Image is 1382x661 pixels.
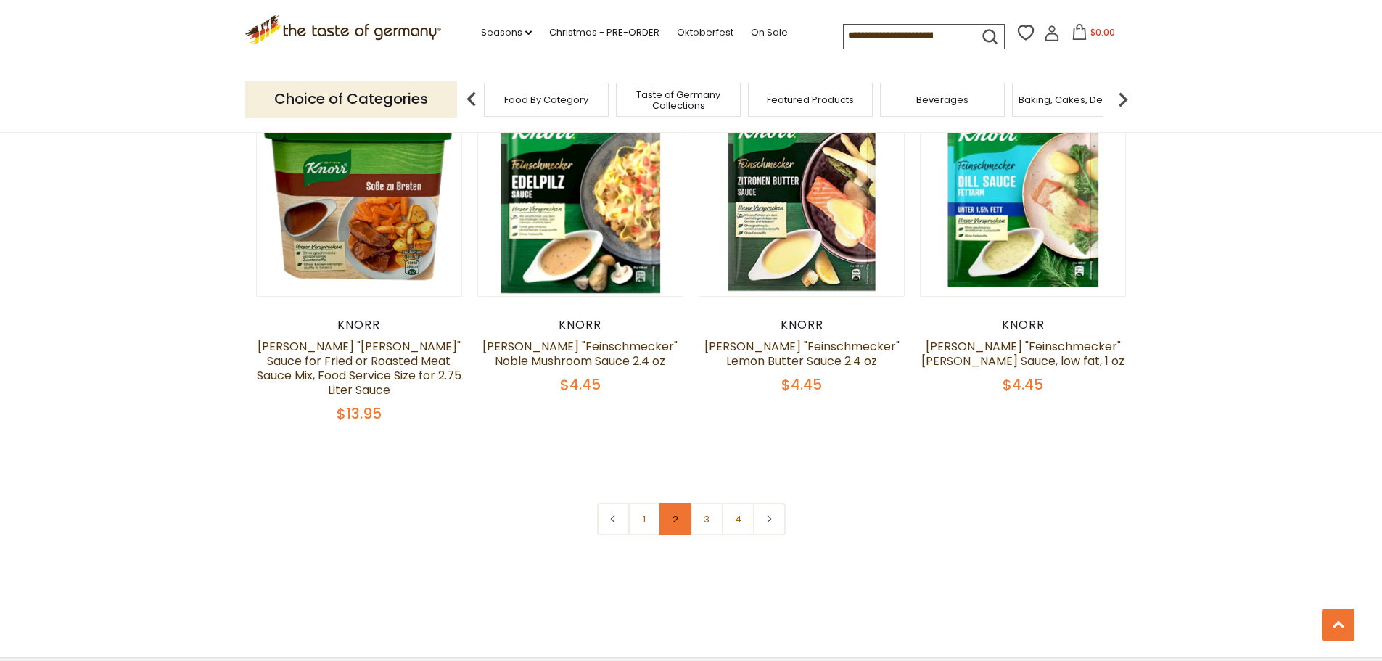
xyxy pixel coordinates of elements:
[921,91,1126,296] img: Knorr
[245,81,457,117] p: Choice of Categories
[751,25,788,41] a: On Sale
[1109,85,1138,114] img: next arrow
[257,91,462,296] img: Knorr
[549,25,659,41] a: Christmas - PRE-ORDER
[477,318,684,332] div: Knorr
[704,338,900,369] a: [PERSON_NAME] "Feinschmecker" Lemon Butter Sauce 2.4 oz
[677,25,733,41] a: Oktoberfest
[628,503,661,535] a: 1
[1003,374,1043,395] span: $4.45
[1090,26,1115,38] span: $0.00
[1063,24,1124,46] button: $0.00
[256,318,463,332] div: Knorr
[481,25,532,41] a: Seasons
[767,94,854,105] a: Featured Products
[620,89,736,111] a: Taste of Germany Collections
[457,85,486,114] img: previous arrow
[920,318,1127,332] div: Knorr
[482,338,678,369] a: [PERSON_NAME] "Feinschmecker" Noble Mushroom Sauce 2.4 oz
[691,503,723,535] a: 3
[699,91,905,296] img: Knorr
[916,94,968,105] a: Beverages
[722,503,754,535] a: 4
[337,403,382,424] span: $13.95
[560,374,601,395] span: $4.45
[781,374,822,395] span: $4.45
[478,91,683,296] img: Knorr
[504,94,588,105] a: Food By Category
[921,338,1124,369] a: [PERSON_NAME] "Feinschmecker" [PERSON_NAME] Sauce, low fat, 1 oz
[699,318,905,332] div: Knorr
[1019,94,1131,105] a: Baking, Cakes, Desserts
[659,503,692,535] a: 2
[257,338,461,398] a: [PERSON_NAME] "[PERSON_NAME]" Sauce for Fried or Roasted Meat Sauce Mix, Food Service Size for 2....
